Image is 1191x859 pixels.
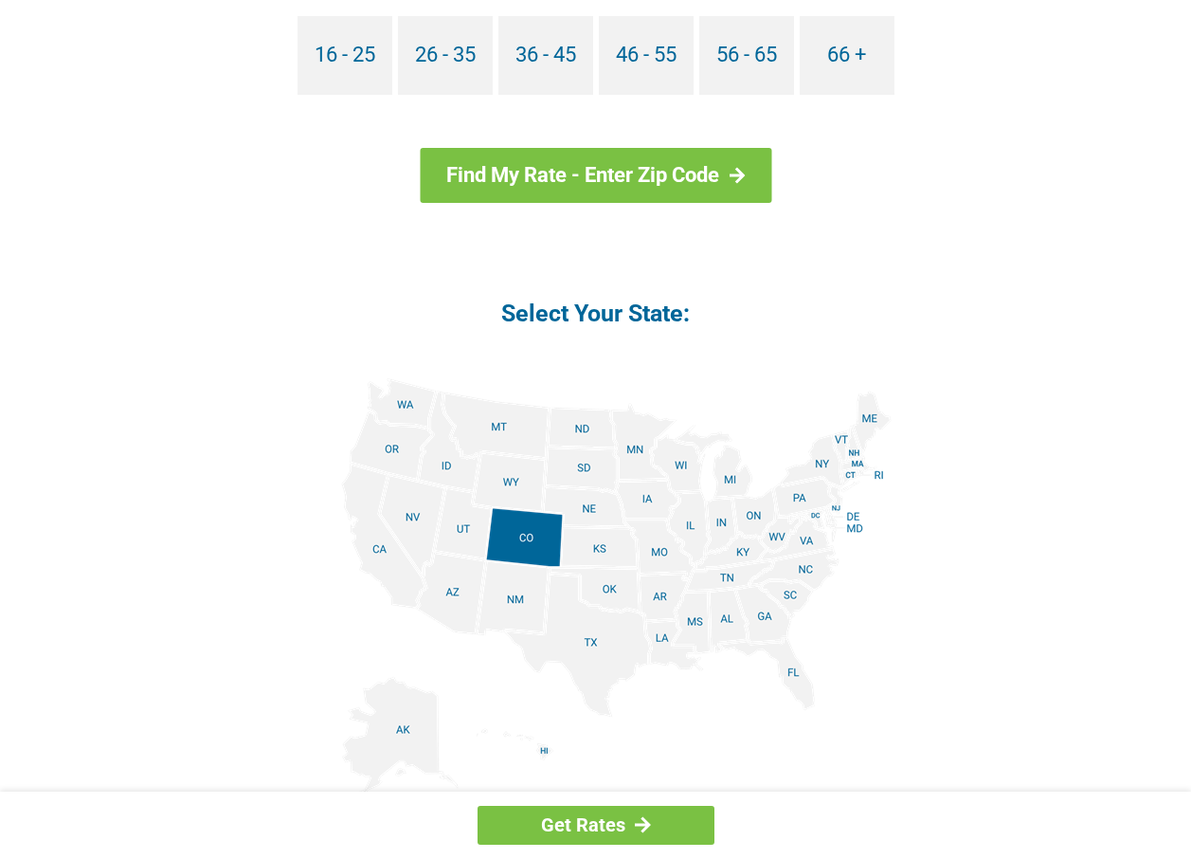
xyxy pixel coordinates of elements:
[699,16,794,95] a: 56 - 65
[398,16,493,95] a: 26 - 35
[478,806,714,845] a: Get Rates
[300,378,892,806] img: states
[498,16,593,95] a: 36 - 45
[420,148,771,203] a: Find My Rate - Enter Zip Code
[141,298,1051,329] h4: Select Your State:
[800,16,894,95] a: 66 +
[298,16,392,95] a: 16 - 25
[599,16,694,95] a: 46 - 55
